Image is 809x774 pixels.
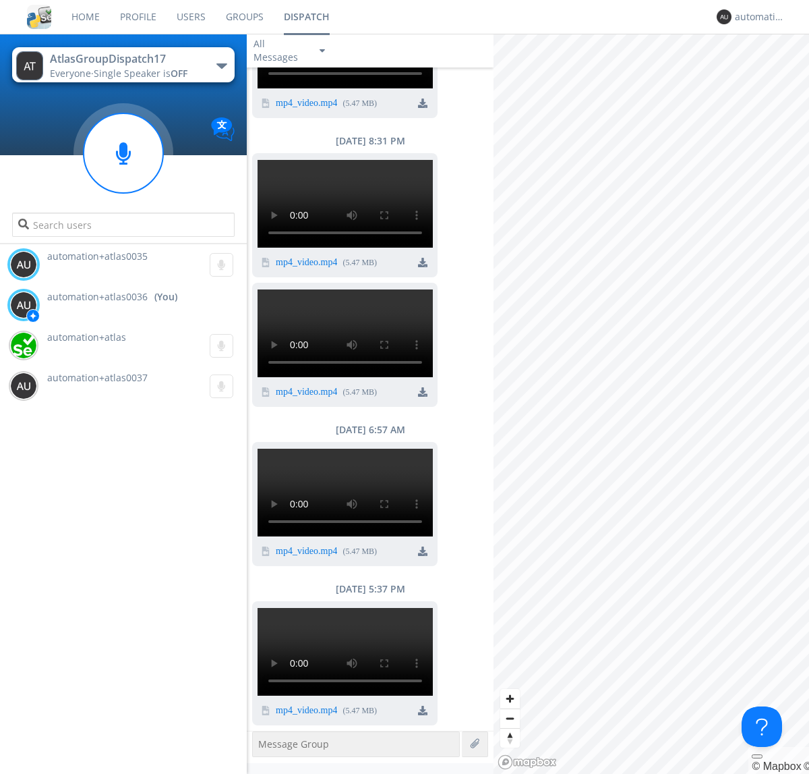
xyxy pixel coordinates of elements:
[50,51,202,67] div: AtlasGroupDispatch17
[342,387,377,398] div: ( 5.47 MB )
[261,547,270,556] img: video icon
[154,290,177,304] div: (You)
[276,387,337,398] a: mp4_video.mp4
[276,99,337,109] a: mp4_video.mp4
[247,134,493,148] div: [DATE] 8:31 PM
[47,290,148,304] span: automation+atlas0036
[276,258,337,269] a: mp4_video.mp4
[47,250,148,262] span: automation+atlas0035
[261,706,270,715] img: video icon
[47,331,126,343] span: automation+atlas
[418,99,427,108] img: download media button
[261,258,270,267] img: video icon
[94,67,187,80] span: Single Speaker is
[752,761,801,772] a: Mapbox
[418,547,427,556] img: download media button
[500,709,520,728] button: Zoom out
[247,423,493,437] div: [DATE] 6:57 AM
[47,371,148,384] span: automation+atlas0037
[12,47,234,82] button: AtlasGroupDispatch17Everyone·Single Speaker isOFF
[500,709,520,728] span: Zoom out
[10,251,37,278] img: 373638.png
[342,546,377,557] div: ( 5.47 MB )
[418,258,427,267] img: download media button
[742,707,782,747] iframe: Toggle Customer Support
[276,547,337,557] a: mp4_video.mp4
[342,257,377,269] div: ( 5.47 MB )
[247,582,493,596] div: [DATE] 5:37 PM
[717,9,731,24] img: 373638.png
[342,98,377,109] div: ( 5.47 MB )
[50,67,202,80] div: Everyone ·
[500,689,520,709] button: Zoom in
[498,754,557,770] a: Mapbox logo
[10,332,37,359] img: d2d01cd9b4174d08988066c6d424eccd
[253,37,307,64] div: All Messages
[10,292,37,319] img: 373638.png
[752,754,762,758] button: Toggle attribution
[171,67,187,80] span: OFF
[418,706,427,715] img: download media button
[261,387,270,397] img: video icon
[342,705,377,717] div: ( 5.47 MB )
[320,49,325,53] img: caret-down-sm.svg
[261,99,270,108] img: video icon
[276,706,337,717] a: mp4_video.mp4
[12,213,234,237] input: Search users
[27,5,51,29] img: cddb5a64eb264b2086981ab96f4c1ba7
[735,10,785,24] div: automation+atlas0036
[418,387,427,397] img: download media button
[500,728,520,748] button: Reset bearing to north
[16,51,43,80] img: 373638.png
[211,117,235,141] img: Translation enabled
[10,372,37,399] img: 373638.png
